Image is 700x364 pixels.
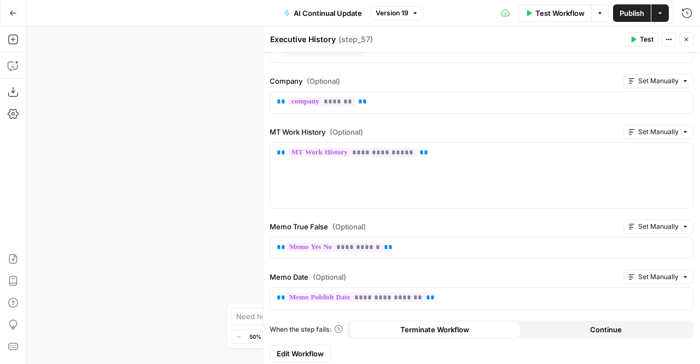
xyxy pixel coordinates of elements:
span: (Optional) [330,126,363,137]
button: Test [625,32,658,47]
button: Continue [521,321,692,338]
button: Test Workflow [518,4,591,22]
button: Set Manually [623,219,693,234]
label: Memo True False [270,221,619,232]
button: Set Manually [623,270,693,284]
span: Set Manually [638,76,679,86]
span: Test Workflow [535,8,585,19]
span: (Optional) [313,271,346,282]
span: (Optional) [332,221,366,232]
span: ( step_57 ) [339,34,373,45]
span: Version 19 [376,8,409,18]
textarea: Executive History [270,34,336,45]
span: (Optional) [307,76,340,86]
button: Set Manually [623,125,693,139]
label: MT Work History [270,126,619,137]
a: Edit Workflow [270,345,331,362]
span: Continue [590,324,622,335]
button: Publish [613,4,651,22]
label: Memo Date [270,271,619,282]
span: Set Manually [638,127,679,137]
span: Test [640,34,654,44]
button: Version 19 [371,6,423,20]
span: Terminate Workflow [400,324,469,335]
span: Publish [620,8,644,19]
button: AI Continual Update [277,4,369,22]
span: 50% [249,332,261,341]
label: Company [270,76,619,86]
button: Set Manually [623,74,693,88]
span: AI Continual Update [294,8,362,19]
span: Set Manually [638,272,679,282]
span: Edit Workflow [277,348,324,359]
span: Set Manually [638,222,679,232]
a: When the step fails: [270,325,343,334]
